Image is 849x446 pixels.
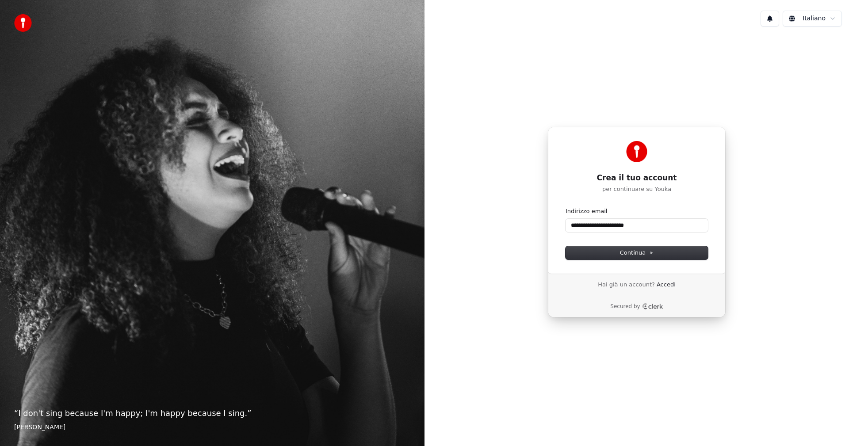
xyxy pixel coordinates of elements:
[620,249,654,257] span: Continua
[14,14,32,32] img: youka
[566,185,708,193] p: per continuare su Youka
[642,303,663,309] a: Clerk logo
[14,423,410,432] footer: [PERSON_NAME]
[566,173,708,183] h1: Crea il tuo account
[598,281,655,289] span: Hai già un account?
[566,246,708,259] button: Continua
[566,207,607,215] label: Indirizzo email
[14,407,410,419] p: “ I don't sing because I'm happy; I'm happy because I sing. ”
[626,141,647,162] img: Youka
[657,281,676,289] a: Accedi
[610,303,640,310] p: Secured by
